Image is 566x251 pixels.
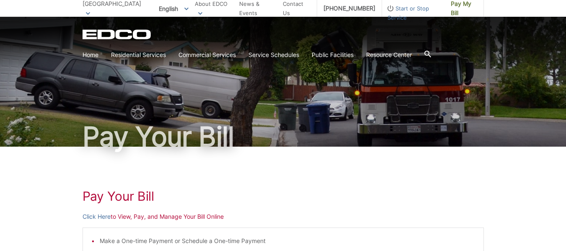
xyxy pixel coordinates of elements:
a: Click Here [83,212,111,221]
a: Public Facilities [312,50,354,60]
p: to View, Pay, and Manage Your Bill Online [83,212,484,221]
a: Residential Services [111,50,166,60]
a: EDCD logo. Return to the homepage. [83,29,152,39]
a: Home [83,50,98,60]
span: English [152,2,195,16]
h1: Pay Your Bill [83,189,484,204]
a: Commercial Services [178,50,236,60]
a: Service Schedules [248,50,299,60]
a: Resource Center [366,50,412,60]
h1: Pay Your Bill [83,123,484,150]
li: Make a One-time Payment or Schedule a One-time Payment [100,236,475,246]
